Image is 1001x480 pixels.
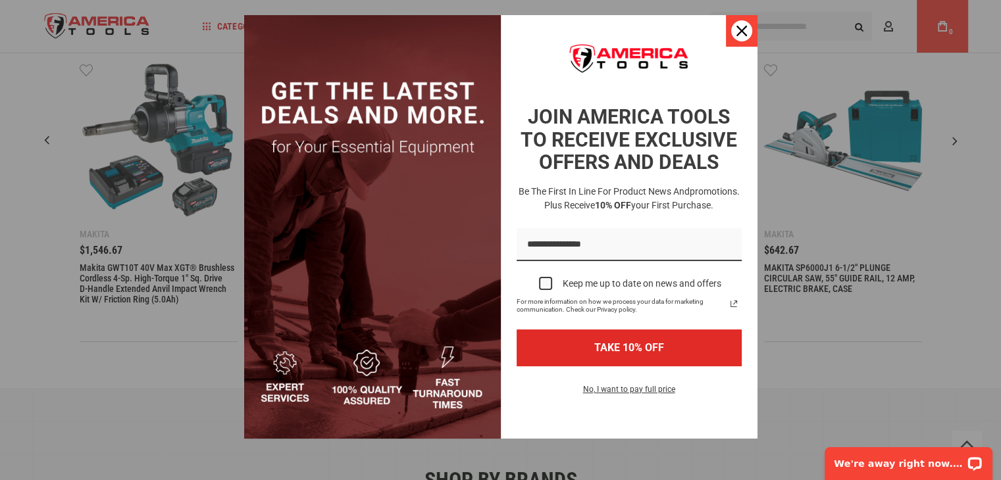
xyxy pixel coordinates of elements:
[563,278,721,289] div: Keep me up to date on news and offers
[517,298,726,314] span: For more information on how we process your data for marketing communication. Check our Privacy p...
[521,105,737,174] strong: JOIN AMERICA TOOLS TO RECEIVE EXCLUSIVE OFFERS AND DEALS
[544,186,740,210] span: promotions. Plus receive your first purchase.
[573,382,686,404] button: No, I want to pay full price
[514,185,744,212] h3: Be the first in line for product news and
[595,200,631,210] strong: 10% OFF
[517,228,742,262] input: Email field
[517,329,742,366] button: TAKE 10% OFF
[726,15,757,47] button: Close
[726,296,742,312] svg: link icon
[736,26,747,36] svg: close icon
[816,439,1001,480] iframe: LiveChat chat widget
[726,296,742,312] a: Read our Privacy Policy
